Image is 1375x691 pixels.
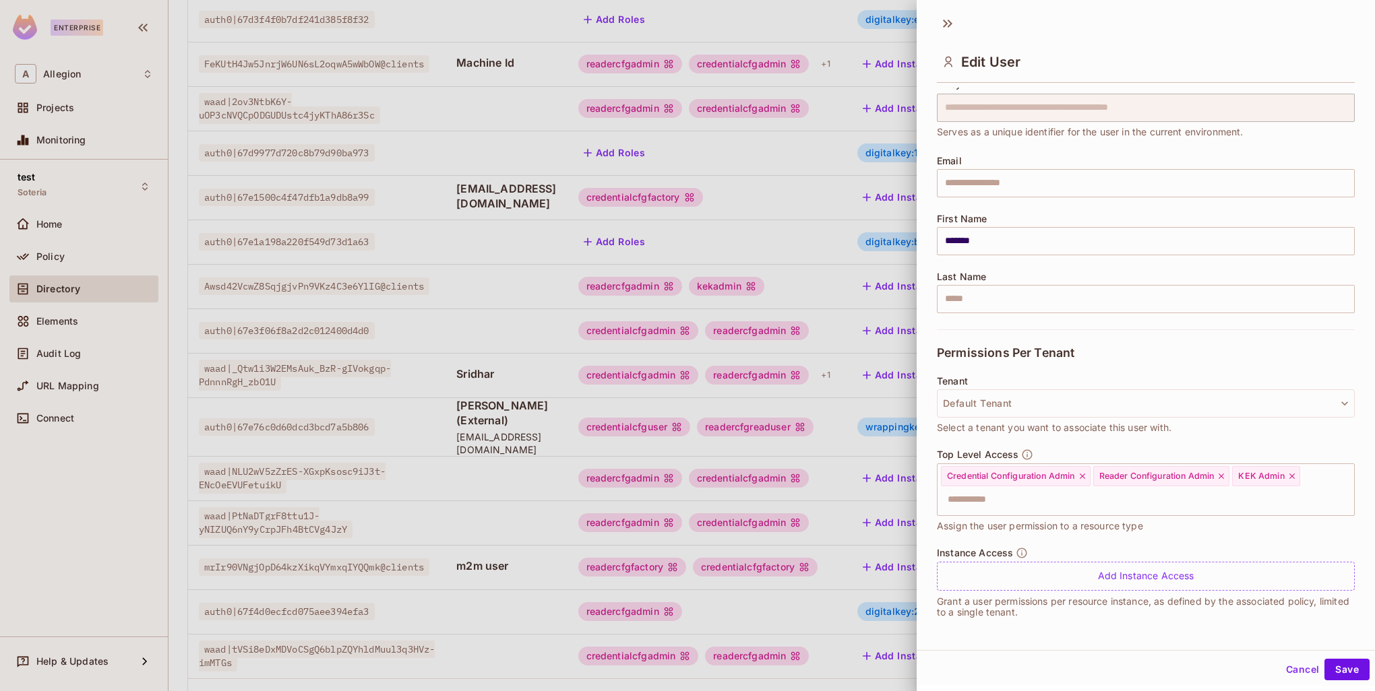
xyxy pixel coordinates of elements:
[937,562,1355,591] div: Add Instance Access
[947,471,1075,482] span: Credential Configuration Admin
[1099,471,1215,482] span: Reader Configuration Admin
[1093,466,1230,486] div: Reader Configuration Admin
[937,125,1244,139] span: Serves as a unique identifier for the user in the current environment.
[937,271,986,282] span: Last Name
[941,466,1091,486] div: Credential Configuration Admin
[937,548,1013,558] span: Instance Access
[1347,488,1350,490] button: Open
[937,346,1074,360] span: Permissions Per Tenant
[937,156,962,166] span: Email
[1238,471,1284,482] span: KEK Admin
[1324,659,1370,680] button: Save
[937,376,968,387] span: Tenant
[937,389,1355,418] button: Default Tenant
[1281,659,1324,680] button: Cancel
[937,449,1018,460] span: Top Level Access
[937,420,1171,435] span: Select a tenant you want to associate this user with.
[961,54,1020,70] span: Edit User
[937,519,1143,533] span: Assign the user permission to a resource type
[937,596,1355,618] p: Grant a user permissions per resource instance, as defined by the associated policy, limited to a...
[1232,466,1300,486] div: KEK Admin
[937,213,987,224] span: First Name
